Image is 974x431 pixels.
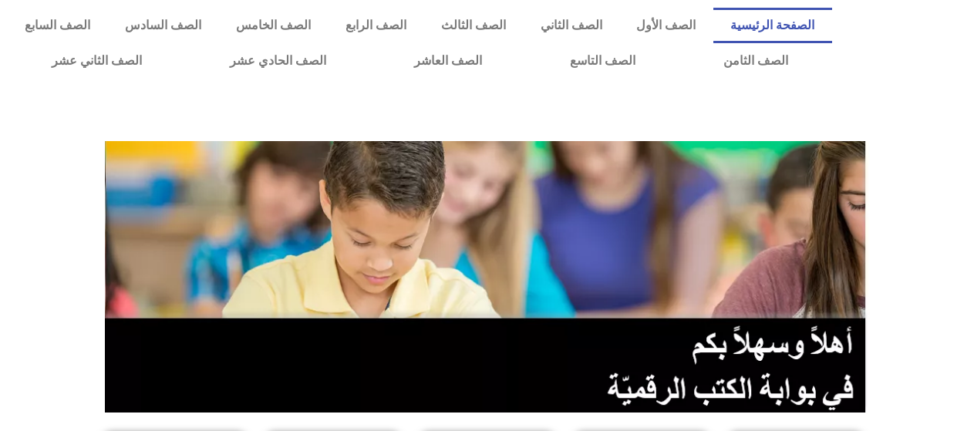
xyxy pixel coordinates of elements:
a: الصف الثاني عشر [8,43,186,79]
a: الصفحة الرئيسية [713,8,832,43]
a: الصف الحادي عشر [186,43,370,79]
a: الصف الثالث [423,8,523,43]
a: الصف الأول [619,8,713,43]
a: الصف الثاني [523,8,619,43]
a: الصف الخامس [219,8,329,43]
a: الصف السادس [108,8,219,43]
a: الصف العاشر [370,43,526,79]
a: الصف الثامن [679,43,832,79]
a: الصف الرابع [329,8,424,43]
a: الصف السابع [8,8,108,43]
a: الصف التاسع [526,43,679,79]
